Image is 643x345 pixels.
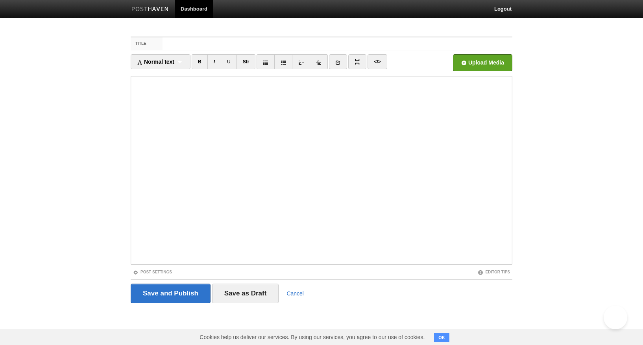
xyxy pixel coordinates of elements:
a: B [192,54,208,69]
input: Save and Publish [131,284,211,303]
a: Cancel [286,290,304,297]
a: Editor Tips [478,270,510,274]
button: OK [434,333,449,342]
a: </> [368,54,387,69]
a: U [221,54,237,69]
a: Post Settings [133,270,172,274]
img: pagebreak-icon.png [355,59,360,65]
span: Normal text [137,59,174,65]
a: Str [237,54,256,69]
input: Save as Draft [212,284,279,303]
iframe: Help Scout Beacon - Open [604,306,627,329]
del: Str [243,59,249,65]
span: Cookies help us deliver our services. By using our services, you agree to our use of cookies. [192,329,432,345]
label: Title [131,37,163,50]
img: Posthaven-bar [131,7,169,13]
a: I [207,54,221,69]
